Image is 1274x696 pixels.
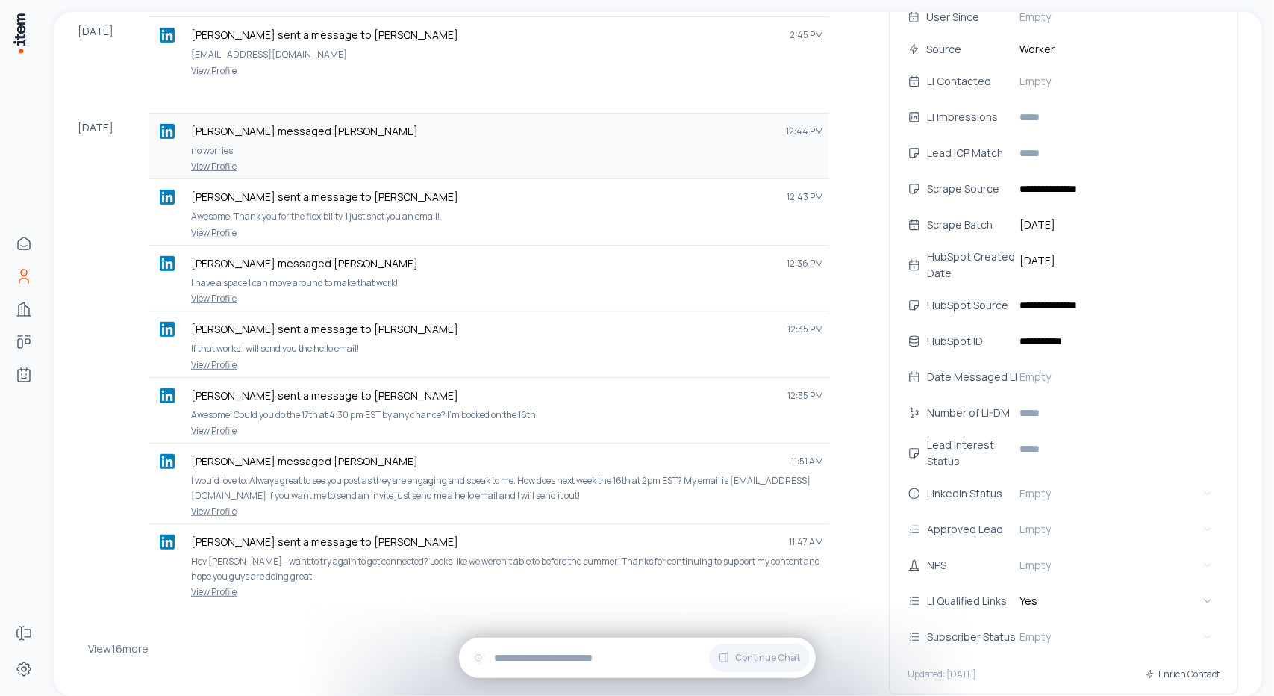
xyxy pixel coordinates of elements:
[160,535,175,550] img: linkedin logo
[160,124,175,139] img: linkedin logo
[191,388,775,403] p: [PERSON_NAME] sent a message to [PERSON_NAME]
[927,369,1022,385] div: Date Messaged LI
[1014,41,1220,58] span: Worker
[908,668,976,680] p: Updated: [DATE]
[9,229,39,258] a: Home
[1145,661,1220,688] button: Enrich Contact
[1014,365,1220,389] button: Empty
[709,644,810,672] button: Continue Chat
[191,276,823,290] p: I have a space I can move around to make that work!
[926,41,1008,58] div: Source
[1014,5,1220,29] button: Empty
[927,521,1022,538] div: Approved Lead
[927,333,1022,349] div: HubSpot ID
[155,425,823,437] a: View Profile
[787,323,823,335] span: 12:35 PM
[927,557,1022,574] div: NPS
[927,297,1022,314] div: HubSpot Source
[927,593,1022,609] div: LI Qualified Links
[1019,74,1051,89] span: Empty
[927,145,1022,161] div: Lead ICP Match
[88,634,149,664] button: View16more
[191,28,778,43] p: [PERSON_NAME] sent a message to [PERSON_NAME]
[78,16,149,83] div: [DATE]
[12,12,27,55] img: Item Brain Logo
[1014,482,1220,506] button: Empty
[736,652,801,664] span: Continue Chat
[927,249,1022,282] div: HubSpot Created Date
[155,359,823,371] a: View Profile
[1014,625,1220,649] button: Empty
[160,454,175,469] img: linkedin logo
[155,586,823,598] a: View Profile
[9,261,39,291] a: People
[927,485,1022,502] div: LinkedIn Status
[1019,630,1051,644] span: Empty
[191,454,779,469] p: [PERSON_NAME] messaged [PERSON_NAME]
[927,629,1022,645] div: Subscriber Status
[155,506,823,518] a: View Profile
[9,360,39,390] a: Agents
[927,109,1022,125] div: LI Impressions
[160,28,175,43] img: linkedin logo
[155,161,823,173] a: View Profile
[155,227,823,239] a: View Profile
[927,437,1022,470] div: Lead Interest Status
[191,408,823,423] p: Awesome! Could you do the 17th at 4:30 pm EST by any chance? I’m booked on the 16th!
[1014,69,1220,93] button: Empty
[191,322,775,337] p: [PERSON_NAME] sent a message to [PERSON_NAME]
[791,456,823,467] span: 11:51 AM
[191,535,777,550] p: [PERSON_NAME] sent a message to [PERSON_NAME]
[790,29,823,41] span: 2:45 PM
[191,190,775,205] p: [PERSON_NAME] sent a message to [PERSON_NAME]
[1019,10,1051,25] span: Empty
[191,473,823,503] p: I would love to. Always great to see you post as they are engaging and speak to me. How does next...
[9,618,39,648] a: Forms
[459,638,816,678] div: Continue Chat
[191,124,774,139] p: [PERSON_NAME] messaged [PERSON_NAME]
[927,217,1022,233] div: Scrape Batch
[78,113,149,605] div: [DATE]
[1014,213,1220,237] button: [DATE]
[160,388,175,403] img: linkedin logo
[191,554,823,583] p: Hey [PERSON_NAME] - want to try again to get connected? Looks like we weren’t able to before the ...
[1014,249,1220,273] button: [DATE]
[191,209,823,224] p: Awesome. Thank you for the flexibility. I just shot you an email!
[789,536,823,548] span: 11:47 AM
[191,47,823,62] p: [EMAIL_ADDRESS][DOMAIN_NAME]
[9,294,39,324] a: Companies
[160,256,175,271] img: linkedin logo
[155,65,823,77] a: View Profile
[155,293,823,305] a: View Profile
[927,181,1022,197] div: Scrape Source
[927,73,1022,90] div: LI Contacted
[926,9,1008,25] div: User Since
[787,191,823,203] span: 12:43 PM
[1019,486,1051,501] span: Empty
[9,654,39,684] a: Settings
[160,190,175,205] img: linkedin logo
[191,341,823,356] p: If that works I will send you the hello email!
[786,125,823,137] span: 12:44 PM
[160,322,175,337] img: linkedin logo
[9,327,39,357] a: Deals
[191,143,823,158] p: no worries
[191,256,775,271] p: [PERSON_NAME] messaged [PERSON_NAME]
[787,258,823,270] span: 12:36 PM
[787,390,823,402] span: 12:35 PM
[1019,370,1051,385] span: Empty
[927,405,1022,421] div: Number of LI-DM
